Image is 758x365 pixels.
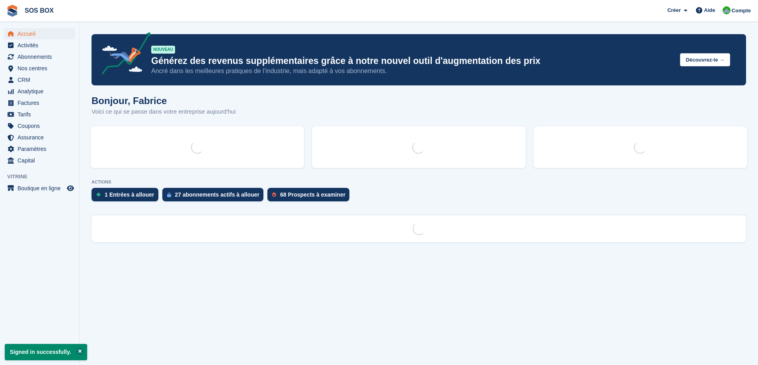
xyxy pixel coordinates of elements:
p: Générez des revenus supplémentaires grâce à notre nouvel outil d'augmentation des prix [151,55,674,67]
button: Découvrez-le → [680,53,730,66]
a: menu [4,51,75,62]
a: menu [4,63,75,74]
span: Boutique en ligne [18,183,65,194]
a: menu [4,74,75,85]
span: Factures [18,97,65,108]
span: Coupons [18,120,65,131]
a: menu [4,183,75,194]
span: Capital [18,155,65,166]
span: Aide [704,6,715,14]
a: menu [4,132,75,143]
span: Compte [732,7,751,15]
div: 27 abonnements actifs à allouer [175,191,259,198]
a: menu [4,28,75,39]
p: Signed in successfully. [5,344,87,360]
a: 1 Entrées à allouer [92,188,162,205]
a: SOS BOX [21,4,57,17]
img: Fabrice [723,6,731,14]
a: menu [4,109,75,120]
a: menu [4,86,75,97]
span: Vitrine [7,173,79,181]
a: menu [4,155,75,166]
p: Ancré dans les meilleures pratiques de l’industrie, mais adapté à vos abonnements. [151,67,674,75]
span: Abonnements [18,51,65,62]
div: 1 Entrées à allouer [105,191,154,198]
img: move_ins_to_allocate_icon-fdf77a2bb77ea45bf5b3d319d69a93e2d87916cf1d5bf7949dd705db3b84f3ca.svg [96,192,101,197]
img: active_subscription_to_allocate_icon-d502201f5373d7db506a760aba3b589e785aa758c864c3986d89f69b8ff3... [167,192,171,197]
span: Activités [18,40,65,51]
img: stora-icon-8386f47178a22dfd0bd8f6a31ec36ba5ce8667c1dd55bd0f319d3a0aa187defe.svg [6,5,18,17]
span: Analytique [18,86,65,97]
p: Voici ce qui se passe dans votre entreprise aujourd'hui [92,107,236,116]
h1: Bonjour, Fabrice [92,95,236,106]
img: price-adjustments-announcement-icon-8257ccfd72463d97f412b2fc003d46551f7dbcb40ab6d574587a9cd5c0d94... [95,32,151,77]
a: menu [4,97,75,108]
span: Créer [667,6,681,14]
img: prospect-51fa495bee0391a8d652442698ab0144808aea92771e9ea1ae160a38d050c398.svg [272,192,276,197]
p: ACTIONS [92,180,746,185]
a: 68 Prospects à examiner [267,188,353,205]
div: NOUVEAU [151,46,175,54]
a: 27 abonnements actifs à allouer [162,188,267,205]
span: Tarifs [18,109,65,120]
span: Nos centres [18,63,65,74]
span: CRM [18,74,65,85]
a: Boutique d'aperçu [66,183,75,193]
a: menu [4,143,75,154]
a: menu [4,120,75,131]
a: menu [4,40,75,51]
span: Assurance [18,132,65,143]
span: Accueil [18,28,65,39]
div: 68 Prospects à examiner [280,191,345,198]
span: Paramètres [18,143,65,154]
